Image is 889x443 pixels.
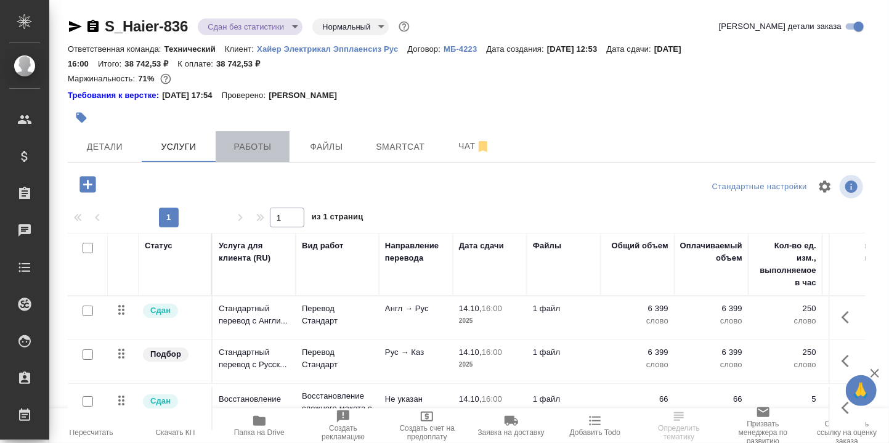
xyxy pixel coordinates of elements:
[612,240,668,252] div: Общий объем
[719,20,842,33] span: [PERSON_NAME] детали заказа
[459,304,482,313] p: 14.10,
[105,18,188,35] a: S_Haier-836
[177,59,216,68] p: К оплате:
[407,44,444,54] p: Договор:
[164,44,225,54] p: Технический
[846,375,877,406] button: 🙏
[68,89,162,102] div: Нажми, чтобы открыть папку с инструкцией
[459,240,504,252] div: Дата сдачи
[219,240,290,264] div: Услуга для клиента (RU)
[533,303,595,315] p: 1 файл
[607,346,668,359] p: 6 399
[75,139,134,155] span: Детали
[477,428,544,437] span: Заявка на доставку
[150,395,171,407] p: Сдан
[223,139,282,155] span: Работы
[459,347,482,357] p: 14.10,
[297,139,356,155] span: Файлы
[371,139,430,155] span: Smartcat
[444,43,486,54] a: МБ-4223
[219,303,290,327] p: Стандартный перевод с Англи...
[680,240,742,264] div: Оплачиваемый объем
[49,408,133,443] button: Пересчитать
[755,303,816,315] p: 250
[198,18,302,35] div: Сдан без статистики
[319,22,374,32] button: Нормальный
[149,139,208,155] span: Услуги
[721,408,805,443] button: Призвать менеджера по развитию
[476,139,490,154] svg: Отписаться
[533,346,595,359] p: 1 файл
[385,393,447,405] p: Не указан
[459,359,521,371] p: 2025
[533,393,595,405] p: 1 файл
[607,303,668,315] p: 6 399
[482,304,502,313] p: 16:00
[225,44,257,54] p: Клиент:
[150,304,171,317] p: Сдан
[681,346,742,359] p: 6 399
[216,59,269,68] p: 38 742,53 ₽
[392,424,461,441] span: Создать счет на предоплату
[217,408,301,443] button: Папка на Drive
[162,89,222,102] p: [DATE] 17:54
[302,240,344,252] div: Вид работ
[219,393,290,418] p: Восстановление сложного мак...
[68,44,164,54] p: Ответственная команда:
[68,74,138,83] p: Маржинальность:
[834,393,864,423] button: Показать кнопки
[570,428,620,437] span: Добавить Todo
[385,240,447,264] div: Направление перевода
[301,408,385,443] button: Создать рекламацию
[805,408,889,443] button: Скопировать ссылку на оценку заказа
[257,44,407,54] p: Хайер Электрикал Эпплаенсиз Рус
[98,59,124,68] p: Итого:
[445,139,504,154] span: Чат
[222,89,269,102] p: Проверено:
[86,19,100,34] button: Скопировать ссылку
[459,405,521,418] p: 2025
[607,405,668,418] p: страница
[681,315,742,327] p: слово
[810,172,840,201] span: Настроить таблицу
[302,390,373,427] p: Восстановление сложного макета с част...
[709,177,810,197] div: split button
[312,209,363,227] span: из 1 страниц
[385,346,447,359] p: Рус → Каз
[755,315,816,327] p: слово
[681,359,742,371] p: слово
[150,348,181,360] p: Подбор
[755,359,816,371] p: слово
[155,428,195,437] span: Скачать КП
[70,428,113,437] span: Пересчитать
[138,74,157,83] p: 71%
[681,405,742,418] p: страница
[459,315,521,327] p: 2025
[547,44,607,54] p: [DATE] 12:53
[607,315,668,327] p: слово
[834,346,864,376] button: Показать кнопки
[302,303,373,327] p: Перевод Стандарт
[755,393,816,405] p: 5
[755,346,816,359] p: 250
[681,393,742,405] p: 66
[607,44,654,54] p: Дата сдачи:
[840,175,866,198] span: Посмотреть информацию
[385,408,469,443] button: Создать счет на предоплату
[396,18,412,35] button: Доп статусы указывают на важность/срочность заказа
[444,44,486,54] p: МБ-4223
[309,424,378,441] span: Создать рекламацию
[219,346,290,371] p: Стандартный перевод с Русск...
[533,240,561,252] div: Файлы
[204,22,288,32] button: Сдан без статистики
[68,89,162,102] a: Требования к верстке:
[755,240,816,289] div: Кол-во ед. изм., выполняемое в час
[257,43,407,54] a: Хайер Электрикал Эпплаенсиз Рус
[637,408,721,443] button: Определить тематику
[385,303,447,315] p: Англ → Рус
[553,408,637,443] button: Добавить Todo
[482,347,502,357] p: 16:00
[851,378,872,404] span: 🙏
[681,303,742,315] p: 6 399
[269,89,346,102] p: [PERSON_NAME]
